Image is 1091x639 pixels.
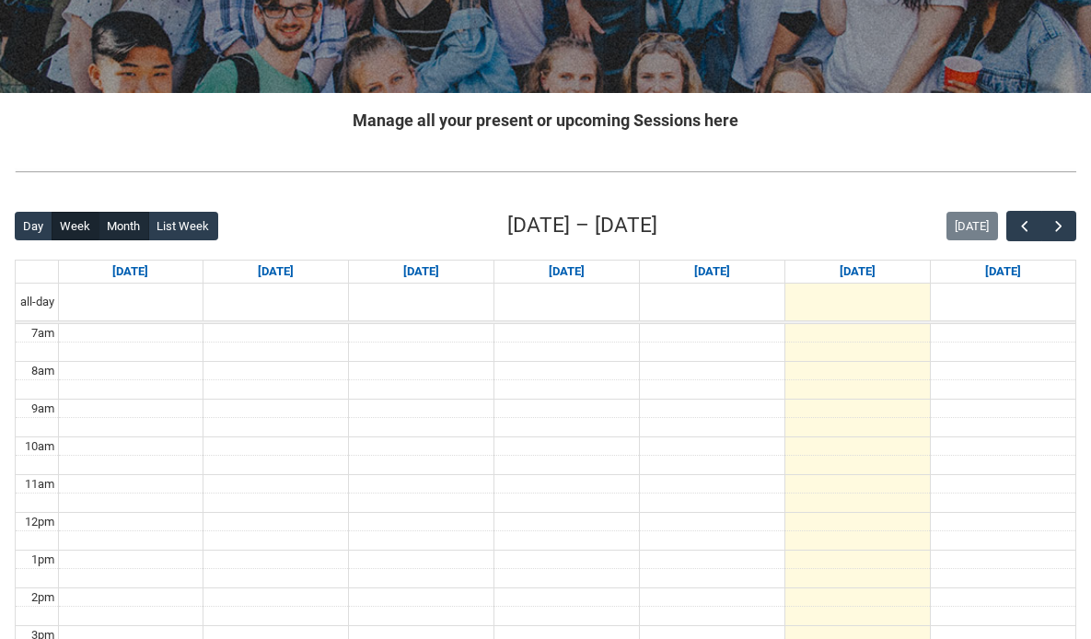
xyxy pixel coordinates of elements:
[545,261,588,283] a: Go to September 3, 2025
[109,261,152,283] a: Go to August 31, 2025
[15,163,1076,181] img: REDU_GREY_LINE
[507,210,657,241] h2: [DATE] – [DATE]
[17,293,58,311] span: all-day
[28,551,58,569] div: 1pm
[691,261,734,283] a: Go to September 4, 2025
[28,400,58,418] div: 9am
[21,437,58,456] div: 10am
[254,261,297,283] a: Go to September 1, 2025
[28,362,58,380] div: 8am
[148,212,218,241] button: List Week
[981,261,1025,283] a: Go to September 6, 2025
[400,261,443,283] a: Go to September 2, 2025
[52,212,99,241] button: Week
[99,212,149,241] button: Month
[21,513,58,531] div: 12pm
[28,324,58,343] div: 7am
[836,261,879,283] a: Go to September 5, 2025
[15,108,1076,133] h2: Manage all your present or upcoming Sessions here
[28,588,58,607] div: 2pm
[21,475,58,494] div: 11am
[946,212,998,241] button: [DATE]
[1041,211,1076,241] button: Next Week
[1006,211,1041,241] button: Previous Week
[15,212,52,241] button: Day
